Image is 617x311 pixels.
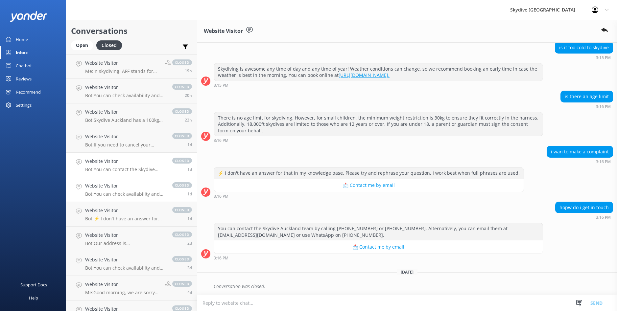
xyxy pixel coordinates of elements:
div: Sep 08 2025 03:15pm (UTC +12:00) Pacific/Auckland [214,83,543,87]
div: i wan to make a complaint [547,146,613,157]
span: Sep 08 2025 02:51pm (UTC +12:00) Pacific/Auckland [187,216,192,221]
div: Chatbot [16,59,32,72]
span: Sep 09 2025 04:25pm (UTC +12:00) Pacific/Auckland [185,68,192,74]
span: closed [172,108,192,114]
a: [URL][DOMAIN_NAME]. [339,72,390,78]
div: Reviews [16,72,32,85]
div: 2025-09-09T04:23:35.306 [201,281,613,292]
p: Bot: You can check availability and book your skydiving experience on our website by clicking 'Bo... [85,265,166,271]
p: Bot: ⚡ I don't have an answer for that in my knowledge base. Please try and rephrase your questio... [85,216,166,222]
p: Bot: You can contact the Skydive Auckland team by calling [PHONE_NUMBER] or [PHONE_NUMBER]. Alter... [85,167,166,172]
div: Support Docs [20,278,47,291]
span: closed [172,182,192,188]
span: Sep 06 2025 07:12am (UTC +12:00) Pacific/Auckland [187,290,192,295]
strong: 3:16 PM [596,160,611,164]
h4: Website Visitor [85,232,166,239]
div: Inbox [16,46,28,59]
a: Website VisitorBot:If you need to cancel your booking, the refund policy is as follows: - 48+ hou... [66,128,197,153]
img: yonder-white-logo.png [10,11,48,22]
strong: 3:16 PM [596,105,611,109]
span: closed [172,59,192,65]
strong: 3:15 PM [596,56,611,60]
h2: Conversations [71,25,192,37]
div: is there an age limit [561,91,613,102]
div: Sep 08 2025 03:15pm (UTC +12:00) Pacific/Auckland [555,55,613,60]
strong: 3:16 PM [596,215,611,219]
div: Sep 08 2025 03:16pm (UTC +12:00) Pacific/Auckland [547,159,613,164]
h3: Website Visitor [204,27,243,35]
span: closed [172,158,192,164]
a: Website VisitorBot:⚡ I don't have an answer for that in my knowledge base. Please try and rephras... [66,202,197,227]
div: Closed [96,40,122,50]
div: There is no age limit for skydiving. However, for small children, the minimum weight restriction ... [214,112,543,136]
a: Website VisitorBot:You can check availability and book your skydiving experience on our website b... [66,177,197,202]
h4: Website Visitor [85,207,166,214]
span: Sep 08 2025 03:06pm (UTC +12:00) Pacific/Auckland [187,191,192,197]
div: Conversation was closed. [214,281,613,292]
p: Bot: Skydive Auckland has a 100kg weight restriction for tandem skydiving. However, it may be pos... [85,117,166,123]
h4: Website Visitor [85,281,160,288]
div: Help [29,291,38,304]
span: Sep 06 2025 03:58pm (UTC +12:00) Pacific/Auckland [187,265,192,271]
span: closed [172,281,192,287]
span: Sep 09 2025 01:19pm (UTC +12:00) Pacific/Auckland [185,117,192,123]
button: 📩 Contact me by email [214,240,543,254]
div: Open [71,40,93,50]
strong: 3:16 PM [214,194,228,198]
div: Skydiving is awesome any time of day and any time of year! Weather conditions can change, so we r... [214,63,543,81]
div: Home [16,33,28,46]
div: Sep 08 2025 03:16pm (UTC +12:00) Pacific/Auckland [214,138,543,143]
span: closed [172,256,192,262]
div: Sep 08 2025 03:16pm (UTC +12:00) Pacific/Auckland [560,104,613,109]
h4: Website Visitor [85,108,166,116]
a: Closed [96,41,125,49]
p: Bot: You can check availability and book your skydiving experience on our website by clicking 'Bo... [85,93,166,99]
span: closed [172,232,192,237]
h4: Website Visitor [85,133,166,140]
button: 📩 Contact me by email [214,179,524,192]
h4: Website Visitor [85,158,166,165]
span: closed [172,84,192,90]
div: is it too cold to skydive [555,42,613,53]
div: Recommend [16,85,41,99]
span: Sep 09 2025 03:43pm (UTC +12:00) Pacific/Auckland [185,93,192,98]
span: Sep 08 2025 11:39am (UTC +12:00) Pacific/Auckland [187,240,192,246]
div: Sep 08 2025 03:16pm (UTC +12:00) Pacific/Auckland [214,194,524,198]
div: Settings [16,99,32,112]
p: Bot: Our address is [STREET_ADDRESS]. It's an easy 45-minute drive from [GEOGRAPHIC_DATA]. If usi... [85,240,166,246]
h4: Website Visitor [85,84,166,91]
a: Website VisitorBot:You can contact the Skydive Auckland team by calling [PHONE_NUMBER] or [PHONE_... [66,153,197,177]
p: Bot: You can check availability and book your skydiving experience on our website by clicking 'Bo... [85,191,166,197]
span: Sep 08 2025 03:16pm (UTC +12:00) Pacific/Auckland [187,167,192,172]
p: Bot: If you need to cancel your booking, the refund policy is as follows: - 48+ hours before the ... [85,142,166,148]
span: [DATE] [397,269,417,275]
h4: Website Visitor [85,182,166,189]
span: Sep 08 2025 05:46pm (UTC +12:00) Pacific/Auckland [187,142,192,147]
div: ⚡ I don't have an answer for that in my knowledge base. Please try and rephrase your question, I ... [214,167,524,179]
span: closed [172,133,192,139]
div: Sep 08 2025 03:16pm (UTC +12:00) Pacific/Auckland [555,215,613,219]
strong: 3:15 PM [214,83,228,87]
div: You can contact the Skydive Auckland team by calling [PHONE_NUMBER] or [PHONE_NUMBER]. Alternativ... [214,223,543,240]
strong: 3:16 PM [214,139,228,143]
p: Me: Good morning, we are sorry you were not entirely satisfied with your experience. To send us m... [85,290,160,296]
div: hopw do i get in touch [556,202,613,213]
h4: Website Visitor [85,256,166,263]
a: Website VisitorBot:You can check availability and book your skydiving experience on our website b... [66,79,197,103]
h4: Website Visitor [85,59,160,67]
a: Website VisitorBot:You can check availability and book your skydiving experience on our website b... [66,251,197,276]
a: Website VisitorBot:Our address is [STREET_ADDRESS]. It's an easy 45-minute drive from [GEOGRAPHIC... [66,227,197,251]
div: Sep 08 2025 03:16pm (UTC +12:00) Pacific/Auckland [214,255,543,260]
strong: 3:16 PM [214,256,228,260]
a: Open [71,41,96,49]
a: Website VisitorMe:In skydiving, AFF stands for Accelerated Freefall. It’s a popular method of lea... [66,54,197,79]
a: Website VisitorBot:Skydive Auckland has a 100kg weight restriction for tandem skydiving. However,... [66,103,197,128]
a: Website VisitorMe:Good morning, we are sorry you were not entirely satisfied with your experience... [66,276,197,300]
span: closed [172,207,192,213]
p: Me: In skydiving, AFF stands for Accelerated Freefall. It’s a popular method of learning to skydi... [85,68,160,74]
